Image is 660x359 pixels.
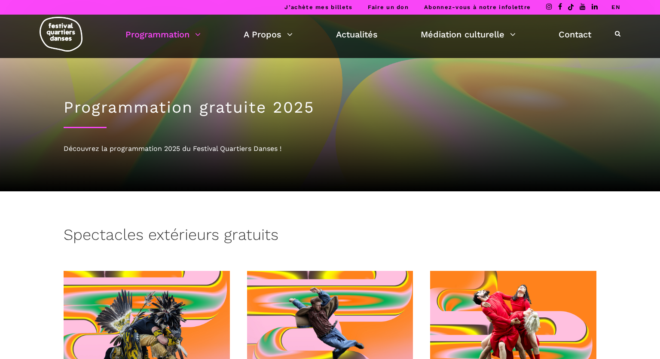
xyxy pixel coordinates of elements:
a: EN [611,4,620,10]
a: Abonnez-vous à notre infolettre [424,4,531,10]
h3: Spectacles extérieurs gratuits [64,226,278,247]
a: Actualités [336,27,378,42]
img: logo-fqd-med [40,17,82,52]
a: Médiation culturelle [421,27,516,42]
a: A Propos [244,27,293,42]
div: Découvrez la programmation 2025 du Festival Quartiers Danses ! [64,143,596,154]
a: Contact [559,27,591,42]
h1: Programmation gratuite 2025 [64,98,596,117]
a: Faire un don [368,4,409,10]
a: J’achète mes billets [284,4,352,10]
a: Programmation [125,27,201,42]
